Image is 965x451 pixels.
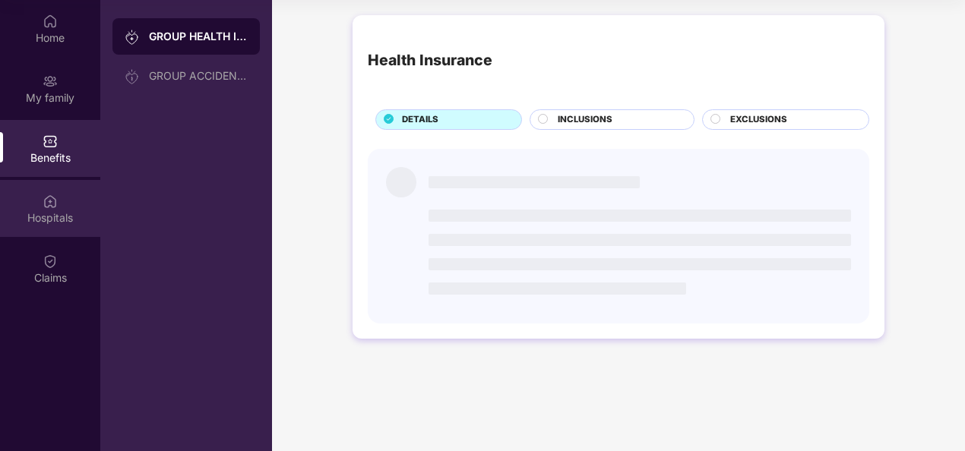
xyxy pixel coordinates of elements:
[368,49,492,72] div: Health Insurance
[125,30,140,45] img: svg+xml;base64,PHN2ZyB3aWR0aD0iMjAiIGhlaWdodD0iMjAiIHZpZXdCb3g9IjAgMCAyMCAyMCIgZmlsbD0ibm9uZSIgeG...
[558,113,612,127] span: INCLUSIONS
[43,134,58,149] img: svg+xml;base64,PHN2ZyBpZD0iQmVuZWZpdHMiIHhtbG5zPSJodHRwOi8vd3d3LnczLm9yZy8yMDAwL3N2ZyIgd2lkdGg9Ij...
[730,113,787,127] span: EXCLUSIONS
[402,113,438,127] span: DETAILS
[149,29,248,44] div: GROUP HEALTH INSURANCE
[125,69,140,84] img: svg+xml;base64,PHN2ZyB3aWR0aD0iMjAiIGhlaWdodD0iMjAiIHZpZXdCb3g9IjAgMCAyMCAyMCIgZmlsbD0ibm9uZSIgeG...
[43,194,58,209] img: svg+xml;base64,PHN2ZyBpZD0iSG9zcGl0YWxzIiB4bWxucz0iaHR0cDovL3d3dy53My5vcmcvMjAwMC9zdmciIHdpZHRoPS...
[149,70,248,82] div: GROUP ACCIDENTAL INSURANCE
[43,14,58,29] img: svg+xml;base64,PHN2ZyBpZD0iSG9tZSIgeG1sbnM9Imh0dHA6Ly93d3cudzMub3JnLzIwMDAvc3ZnIiB3aWR0aD0iMjAiIG...
[43,74,58,89] img: svg+xml;base64,PHN2ZyB3aWR0aD0iMjAiIGhlaWdodD0iMjAiIHZpZXdCb3g9IjAgMCAyMCAyMCIgZmlsbD0ibm9uZSIgeG...
[43,254,58,269] img: svg+xml;base64,PHN2ZyBpZD0iQ2xhaW0iIHhtbG5zPSJodHRwOi8vd3d3LnczLm9yZy8yMDAwL3N2ZyIgd2lkdGg9IjIwIi...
